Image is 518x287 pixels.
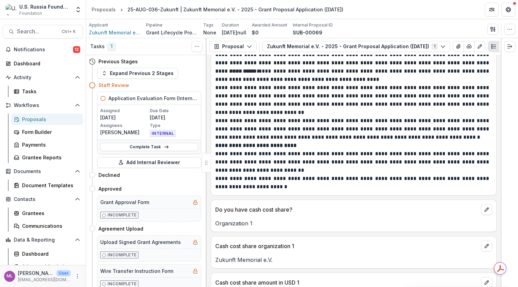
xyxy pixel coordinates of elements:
p: Do you have cash cost share? [215,205,478,214]
a: Document Templates [11,180,83,191]
button: Open Contacts [3,194,83,205]
div: Tasks [22,88,77,95]
div: Payments [22,141,77,148]
p: Incomplete [107,212,137,218]
p: SUB-00069 [293,29,322,36]
h4: Declined [99,171,120,179]
a: Dashboard [11,248,83,259]
div: Form Builder [22,128,77,136]
button: Open Activity [3,72,83,83]
div: 25-AUG-036-Zukunft | Zukunft Memorial e.V. - 2025 - Grant Proposal Application ([DATE]) [127,6,343,13]
button: Add Internal Reviewer [97,157,201,168]
span: 12 [73,46,80,53]
p: Assigned [100,108,148,114]
button: Open entity switcher [73,3,83,17]
button: Get Help [501,3,515,17]
h5: Upload Signed Grant Agreements [100,238,181,246]
button: Expand Previous 2 Stages [97,68,178,79]
p: [PERSON_NAME] [100,129,148,136]
p: Organization 1 [215,219,492,227]
p: Incomplete [107,252,137,258]
div: Communications [22,222,77,230]
p: Due Date [150,108,198,114]
h4: Approved [99,185,122,192]
div: Grantees [22,210,77,217]
a: Tasks [11,86,83,97]
div: Ctrl + K [60,28,77,35]
a: Zukunft Memorial e.V. [89,29,141,36]
a: Proposals [89,4,118,14]
h5: Grant Approval Form [100,199,149,206]
span: Workflows [14,103,72,108]
button: Proposal [209,41,257,52]
span: Contacts [14,196,72,202]
p: Grant Lifecycle Process [146,29,198,36]
h4: Agreement Upload [99,225,143,232]
div: Dashboard [14,60,77,67]
div: Grantee Reports [22,154,77,161]
a: Proposals [11,114,83,125]
p: Awarded Amount [252,22,287,28]
h4: Previous Stages [99,58,138,65]
button: Notifications12 [3,44,83,55]
button: edit [481,204,492,215]
p: Cash cost share organization 1 [215,242,478,250]
span: 1 [107,43,116,51]
p: None [203,29,216,36]
div: Document Templates [22,182,77,189]
span: Search... [17,28,58,35]
p: Zukunft Memorial e.V. [215,256,492,264]
span: Activity [14,75,72,81]
p: Internal Proposal ID [293,22,333,28]
p: [DATE]null [222,29,246,36]
p: Tags [203,22,214,28]
p: [PERSON_NAME] [18,269,54,277]
button: PDF view [499,41,510,52]
p: [DATE] [150,114,198,121]
div: Dashboard [22,250,77,257]
h5: Application Evaluation Form (Internal) [108,95,198,102]
a: Grantee Reports [11,152,83,163]
p: [EMAIL_ADDRESS][DOMAIN_NAME] [18,277,71,283]
h5: Wire Transfer Instruction Form [100,267,173,275]
button: View Attached Files [453,41,464,52]
a: Payments [11,139,83,150]
p: User [56,270,71,276]
span: Documents [14,169,72,174]
div: U.S. Russia Foundation [19,3,71,10]
a: Complete Task [100,143,198,151]
a: Advanced Analytics [11,261,83,272]
button: Partners [485,3,499,17]
div: Maria Lvova [7,274,13,278]
img: U.S. Russia Foundation [6,4,17,15]
p: Duration [222,22,239,28]
span: Notifications [14,47,73,53]
button: Zukunft Memorial e.V. - 2025 - Grant Proposal Application ([DATE])1 [262,41,450,52]
nav: breadcrumb [89,4,346,14]
p: Cash cost share amount in USD 1 [215,278,478,287]
span: INTERNAL [150,130,176,137]
div: Advanced Analytics [22,263,77,270]
a: Grantees [11,208,83,219]
a: Form Builder [11,126,83,138]
button: Open Documents [3,166,83,177]
p: Applicant [89,22,108,28]
span: Foundation [19,10,42,17]
button: Edit as form [474,41,485,52]
a: Dashboard [3,58,83,69]
button: Open Workflows [3,100,83,111]
p: Type [150,123,198,129]
p: Assignees [100,123,148,129]
p: Pipeline [146,22,163,28]
p: $0 [252,29,259,36]
span: Data & Reporting [14,237,72,243]
h3: Tasks [90,44,105,50]
button: Search... [3,25,83,39]
button: Toggle View Cancelled Tasks [191,41,203,52]
button: Expand right [504,41,515,52]
button: edit [481,241,492,252]
h4: Staff Review [99,82,129,89]
p: Incomplete [107,281,137,287]
a: Communications [11,220,83,232]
